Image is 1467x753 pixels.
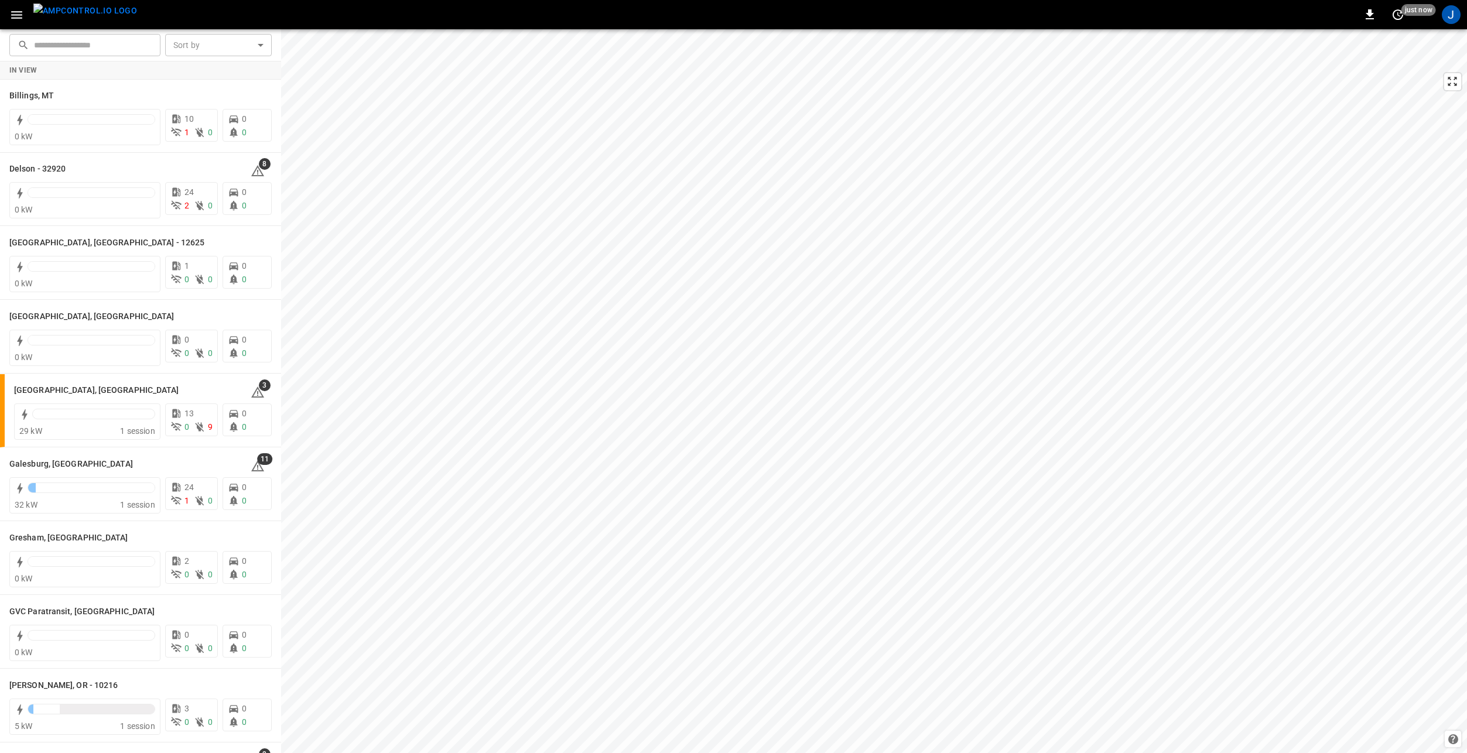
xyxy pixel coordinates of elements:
[242,348,247,358] span: 0
[184,409,194,418] span: 13
[242,187,247,197] span: 0
[242,644,247,653] span: 0
[120,500,155,509] span: 1 session
[242,556,247,566] span: 0
[208,422,213,432] span: 9
[184,261,189,271] span: 1
[242,128,247,137] span: 0
[15,132,33,141] span: 0 kW
[184,335,189,344] span: 0
[184,496,189,505] span: 1
[259,158,271,170] span: 8
[242,570,247,579] span: 0
[242,409,247,418] span: 0
[184,704,189,713] span: 3
[184,482,194,492] span: 24
[184,644,189,653] span: 0
[9,458,133,471] h6: Galesburg, IL
[208,644,213,653] span: 0
[184,114,194,124] span: 10
[184,201,189,210] span: 2
[242,704,247,713] span: 0
[33,4,137,18] img: ampcontrol.io logo
[184,717,189,727] span: 0
[184,187,194,197] span: 24
[184,422,189,432] span: 0
[242,261,247,271] span: 0
[184,556,189,566] span: 2
[15,648,33,657] span: 0 kW
[242,335,247,344] span: 0
[15,205,33,214] span: 0 kW
[242,496,247,505] span: 0
[120,721,155,731] span: 1 session
[208,201,213,210] span: 0
[1401,4,1436,16] span: just now
[208,128,213,137] span: 0
[1442,5,1461,24] div: profile-icon
[208,275,213,284] span: 0
[9,66,37,74] strong: In View
[242,201,247,210] span: 0
[15,721,33,731] span: 5 kW
[184,275,189,284] span: 0
[281,29,1467,753] canvas: Map
[184,348,189,358] span: 0
[120,426,155,436] span: 1 session
[242,630,247,639] span: 0
[242,422,247,432] span: 0
[184,630,189,639] span: 0
[184,570,189,579] span: 0
[242,275,247,284] span: 0
[208,717,213,727] span: 0
[9,679,118,692] h6: Hubbard, OR - 10216
[9,532,128,545] h6: Gresham, OR
[15,574,33,583] span: 0 kW
[15,500,37,509] span: 32 kW
[9,605,155,618] h6: GVC Paratransit, NY
[208,570,213,579] span: 0
[1389,5,1407,24] button: set refresh interval
[242,482,247,492] span: 0
[242,114,247,124] span: 0
[15,352,33,362] span: 0 kW
[208,496,213,505] span: 0
[9,90,54,102] h6: Billings, MT
[242,717,247,727] span: 0
[9,310,175,323] h6: Edwardsville, IL
[15,279,33,288] span: 0 kW
[19,426,42,436] span: 29 kW
[184,128,189,137] span: 1
[9,163,66,176] h6: Delson - 32920
[14,384,179,397] h6: El Dorado Springs, MO
[9,237,204,249] h6: East Orange, NJ - 12625
[259,379,271,391] span: 3
[257,453,272,465] span: 11
[208,348,213,358] span: 0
